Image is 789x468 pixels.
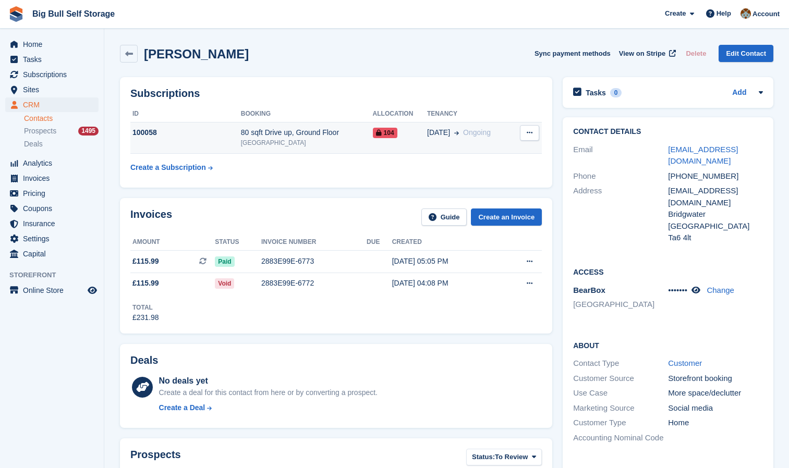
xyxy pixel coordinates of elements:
[573,286,605,294] span: BearBox
[261,234,367,251] th: Invoice number
[241,127,373,138] div: 80 sqft Drive up, Ground Floor
[5,82,99,97] a: menu
[78,127,99,136] div: 1495
[610,88,622,97] div: 0
[159,387,378,398] div: Create a deal for this contact from here or by converting a prospect.
[668,170,763,182] div: [PHONE_NUMBER]
[23,283,86,298] span: Online Store
[130,162,206,173] div: Create a Subscription
[5,52,99,67] a: menu
[5,186,99,201] a: menu
[23,171,86,186] span: Invoices
[668,373,763,385] div: Storefront booking
[28,5,119,22] a: Big Bull Self Storage
[668,145,738,166] a: [EMAIL_ADDRESS][DOMAIN_NAME]
[5,247,99,261] a: menu
[23,247,86,261] span: Capital
[586,88,606,97] h2: Tasks
[573,185,668,244] div: Address
[535,45,611,62] button: Sync payment methods
[5,156,99,170] a: menu
[23,156,86,170] span: Analytics
[159,402,378,413] a: Create a Deal
[719,45,773,62] a: Edit Contact
[5,216,99,231] a: menu
[130,127,241,138] div: 100058
[130,354,158,366] h2: Deals
[130,88,542,100] h2: Subscriptions
[130,449,181,468] h2: Prospects
[215,278,234,289] span: Void
[717,8,731,19] span: Help
[23,52,86,67] span: Tasks
[261,278,367,289] div: 2883E99E-6772
[668,185,763,208] div: [EMAIL_ADDRESS][DOMAIN_NAME]
[392,256,500,267] div: [DATE] 05:05 PM
[619,48,665,59] span: View on Stripe
[23,231,86,246] span: Settings
[9,270,104,280] span: Storefront
[159,402,205,413] div: Create a Deal
[132,303,159,312] div: Total
[5,67,99,82] a: menu
[24,139,99,150] a: Deals
[682,45,710,62] button: Delete
[241,138,373,147] div: [GEOGRAPHIC_DATA]
[367,234,392,251] th: Due
[144,47,249,61] h2: [PERSON_NAME]
[261,256,367,267] div: 2883E99E-6773
[23,186,86,201] span: Pricing
[241,106,373,122] th: Booking
[5,231,99,246] a: menu
[668,208,763,220] div: Bridgwater
[5,283,99,298] a: menu
[5,37,99,52] a: menu
[421,208,467,226] a: Guide
[752,9,780,19] span: Account
[463,128,491,137] span: Ongoing
[573,128,763,136] h2: Contact Details
[373,128,397,138] span: 104
[24,126,99,137] a: Prospects 1495
[471,208,542,226] a: Create an Invoice
[573,358,668,370] div: Contact Type
[668,359,702,367] a: Customer
[668,387,763,399] div: More space/declutter
[573,402,668,414] div: Marketing Source
[573,387,668,399] div: Use Case
[573,170,668,182] div: Phone
[741,8,751,19] img: Mike Llewellen Palmer
[8,6,24,22] img: stora-icon-8386f47178a22dfd0bd8f6a31ec36ba5ce8667c1dd55bd0f319d3a0aa187defe.svg
[732,87,746,99] a: Add
[668,402,763,414] div: Social media
[24,114,99,124] a: Contacts
[668,232,763,244] div: Ta6 4lt
[24,126,56,136] span: Prospects
[130,208,172,226] h2: Invoices
[23,201,86,216] span: Coupons
[23,37,86,52] span: Home
[132,312,159,323] div: £231.98
[130,234,215,251] th: Amount
[5,201,99,216] a: menu
[24,139,43,149] span: Deals
[5,171,99,186] a: menu
[615,45,678,62] a: View on Stripe
[86,284,99,297] a: Preview store
[573,373,668,385] div: Customer Source
[373,106,427,122] th: Allocation
[392,278,500,289] div: [DATE] 04:08 PM
[573,417,668,429] div: Customer Type
[472,452,495,462] span: Status:
[427,127,450,138] span: [DATE]
[573,432,668,444] div: Accounting Nominal Code
[23,82,86,97] span: Sites
[23,97,86,112] span: CRM
[668,220,763,232] div: [GEOGRAPHIC_DATA]
[215,256,234,267] span: Paid
[215,234,261,251] th: Status
[668,417,763,429] div: Home
[466,449,542,466] button: Status: To Review
[130,106,241,122] th: ID
[665,8,686,19] span: Create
